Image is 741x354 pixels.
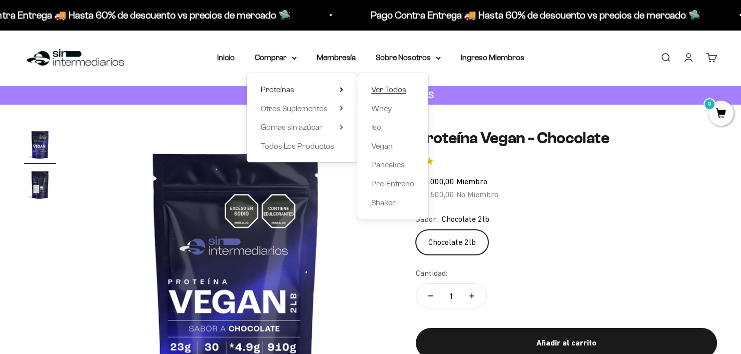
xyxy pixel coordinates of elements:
input: Otra (por favor especifica) [33,151,206,167]
span: Pancakes [371,160,405,169]
label: Cantidad: [416,267,447,280]
a: Membresía [317,53,356,62]
summary: Proteínas [261,83,343,96]
span: $93.500,00 [416,190,454,199]
a: Iso [371,121,414,134]
span: Chocolate 2lb [442,213,489,226]
legend: Sabor: [416,213,438,226]
a: Todos Los Productos [261,140,343,153]
img: Proteína Vegan - Chocolate [24,129,56,161]
span: Miembro [456,177,487,186]
span: $85.000,00 [416,177,454,186]
summary: Comprar [255,51,297,64]
a: Ver Todos [371,83,414,96]
button: Ir al artículo 1 [24,129,56,164]
a: Whey [371,102,414,115]
a: Vegan [371,140,414,153]
button: Aumentar cantidad [457,284,486,308]
span: Otros Suplementos [261,104,328,113]
a: Pre-Entreno [371,177,414,190]
a: Inicio [217,53,235,62]
span: Gomas sin azúcar [261,123,323,131]
span: Iso [371,123,381,131]
img: Proteína Vegan - Chocolate [24,169,56,201]
div: Detalles sobre ingredientes "limpios" [12,70,207,88]
span: Whey [371,104,392,113]
a: 0 [708,109,733,120]
span: Pre-Entreno [371,179,414,188]
div: Certificaciones de calidad [12,110,207,128]
h1: Proteína Vegan - Chocolate [416,129,717,148]
a: Pancakes [371,158,414,171]
button: Reducir cantidad [416,284,445,308]
a: Shaker [371,196,414,209]
span: Proteínas [261,85,294,94]
span: Ver Todos [371,85,406,94]
summary: Otros Suplementos [261,102,343,115]
p: Para decidirte a comprar este suplemento, ¿qué información específica sobre su pureza, origen o c... [12,16,207,62]
button: Ir al artículo 2 [24,169,56,204]
span: No Miembro [456,190,498,199]
p: Pago Contra Entrega 🚚 Hasta 60% de descuento vs precios de mercado 🛸 [352,7,682,23]
a: 4.14.1 de 5.0 estrellas [416,156,717,167]
button: Enviar [163,173,207,190]
div: País de origen de ingredientes [12,90,207,108]
span: Todos Los Productos [261,142,334,150]
span: Vegan [371,142,393,150]
mark: 0 [703,98,715,110]
div: Comparativa con otros productos similares [12,130,207,148]
span: Enviar [164,173,206,190]
summary: Sobre Nosotros [376,51,441,64]
div: Añadir al carrito [436,336,697,349]
a: Ingreso Miembros [461,53,524,62]
summary: Gomas sin azúcar [261,121,343,134]
span: Shaker [371,198,396,207]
